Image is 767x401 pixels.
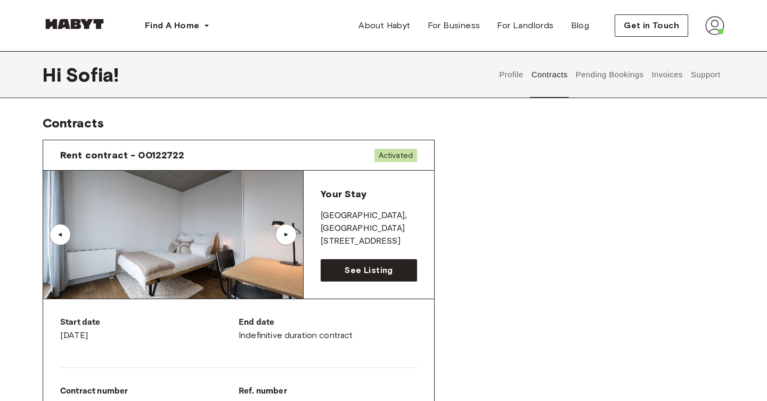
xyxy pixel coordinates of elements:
[239,385,417,398] p: Ref. number
[419,15,489,36] a: For Business
[350,15,419,36] a: About Habyt
[358,19,410,32] span: About Habyt
[562,15,598,36] a: Blog
[571,19,590,32] span: Blog
[60,385,239,398] p: Contract number
[498,51,525,98] button: Profile
[345,264,393,277] span: See Listing
[650,51,684,98] button: Invoices
[145,19,199,32] span: Find A Home
[43,19,107,29] img: Habyt
[689,51,722,98] button: Support
[530,51,569,98] button: Contracts
[497,19,553,32] span: For Landlords
[43,115,104,131] span: Contracts
[705,16,724,35] img: avatar
[66,63,119,86] span: Sofia !
[321,188,366,200] span: Your Stay
[281,231,291,238] div: ▲
[321,259,417,282] a: See Listing
[136,15,218,36] button: Find A Home
[615,14,688,37] button: Get in Touch
[488,15,562,36] a: For Landlords
[321,235,417,248] p: [STREET_ADDRESS]
[43,63,66,86] span: Hi
[43,171,303,299] img: Image of the room
[239,316,417,329] p: End date
[428,19,480,32] span: For Business
[574,51,645,98] button: Pending Bookings
[495,51,724,98] div: user profile tabs
[60,316,239,342] div: [DATE]
[60,316,239,329] p: Start date
[321,210,417,235] p: [GEOGRAPHIC_DATA] , [GEOGRAPHIC_DATA]
[60,149,185,162] span: Rent contract - 00122722
[55,231,66,238] div: ▲
[374,149,417,162] span: Activated
[239,316,417,342] div: Indefinitive duration contract
[624,19,679,32] span: Get in Touch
